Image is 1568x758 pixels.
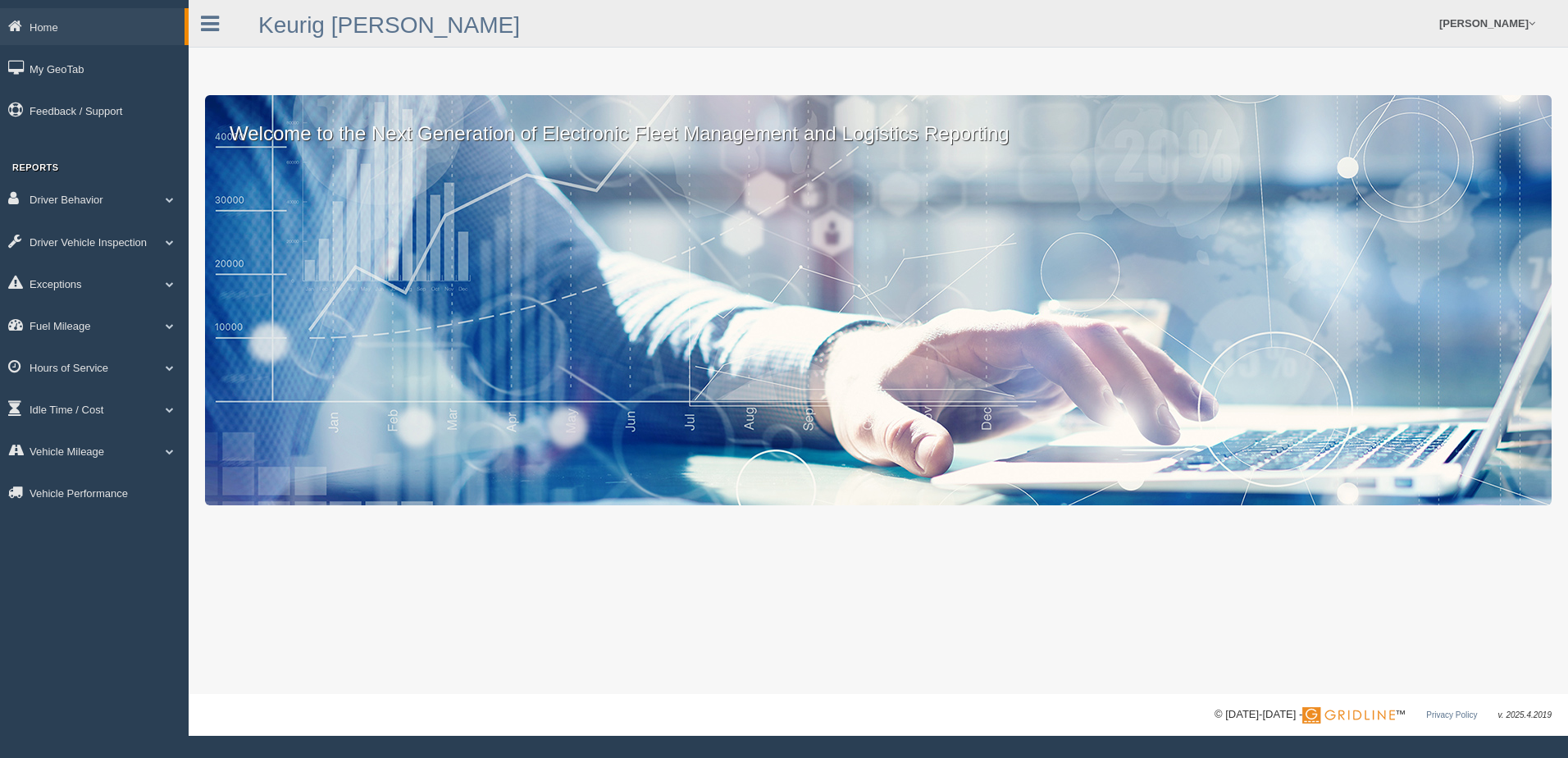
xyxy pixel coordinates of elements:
a: Keurig [PERSON_NAME] [258,12,520,38]
a: Privacy Policy [1426,710,1477,719]
span: v. 2025.4.2019 [1498,710,1552,719]
div: © [DATE]-[DATE] - ™ [1215,706,1552,724]
p: Welcome to the Next Generation of Electronic Fleet Management and Logistics Reporting [205,95,1552,148]
img: Gridline [1302,707,1395,724]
